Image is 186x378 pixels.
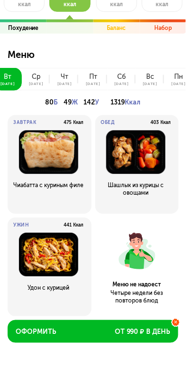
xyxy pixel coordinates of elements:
button: вс[DATE] [136,68,165,91]
div: [DATE] [143,82,158,86]
span: ккал [156,1,168,8]
p: Набор [154,24,172,32]
p: Меню [8,49,178,68]
p: Баланс [107,24,126,32]
button: пт[DATE] [79,68,107,91]
p: Чиабатта с куриным филе [13,182,84,189]
img: Шашлык из курицы с овощами [101,131,172,174]
span: У [95,99,100,107]
p: Четыре недели без повторов блюд [103,290,172,305]
span: Ж [72,99,78,107]
div: [DATE] [57,82,72,86]
p: 441 Ккал [64,223,84,228]
button: Оформитьот 990 ₽ в день [8,321,178,343]
p: 1319 [111,96,141,110]
p: Шашлык из курицы с овощами [101,182,172,197]
div: [DATE] [29,82,44,86]
div: чт [61,73,68,81]
span: Ккал [125,99,141,107]
p: Удон с курицей [13,284,84,292]
div: пт [89,73,97,81]
div: сб [118,73,126,81]
button: сб[DATE] [108,68,136,91]
button: ср[DATE] [22,68,50,91]
button: чт[DATE] [50,68,79,91]
p: 142 [84,96,100,110]
div: ср [32,73,40,81]
p: Ужин [13,223,29,228]
p: 403 Ккал [151,120,171,126]
div: вт [4,73,11,81]
p: 80 [46,96,58,110]
p: 49 [64,96,78,110]
span: ккал [64,1,76,8]
span: ккал [110,1,123,8]
span: ккал [18,1,31,8]
span: Б [54,99,58,107]
p: 475 Ккал [64,120,84,126]
div: вс [146,73,154,81]
div: [DATE] [0,82,15,86]
div: пн [175,73,183,81]
div: [DATE] [114,82,129,86]
div: [DATE] [86,82,101,86]
p: Меню не надоест [103,281,172,289]
p: Обед [101,120,115,126]
p: Похудение [8,24,39,32]
img: Удон с курицей [13,233,84,277]
img: Чиабатта с куриным филе [13,131,84,174]
p: Завтрак [13,120,37,126]
span: от 990 ₽ в день [115,328,170,337]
